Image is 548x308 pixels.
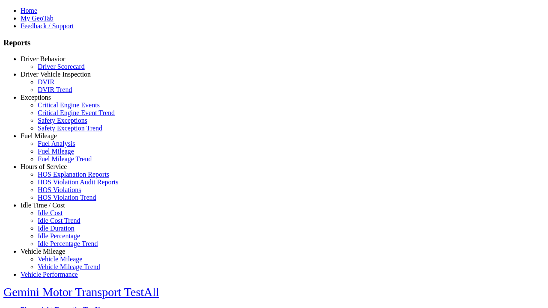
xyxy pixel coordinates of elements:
[21,55,65,62] a: Driver Behavior
[38,171,109,178] a: HOS Explanation Reports
[38,155,92,163] a: Fuel Mileage Trend
[38,263,100,270] a: Vehicle Mileage Trend
[21,7,37,14] a: Home
[38,124,102,132] a: Safety Exception Trend
[3,38,545,47] h3: Reports
[21,15,54,22] a: My GeoTab
[38,148,74,155] a: Fuel Mileage
[38,225,74,232] a: Idle Duration
[38,140,75,147] a: Fuel Analysis
[38,217,80,224] a: Idle Cost Trend
[3,285,159,299] a: Gemini Motor Transport TestAll
[38,63,85,70] a: Driver Scorecard
[21,132,57,139] a: Fuel Mileage
[38,78,54,86] a: DVIR
[21,271,78,278] a: Vehicle Performance
[38,209,63,216] a: Idle Cost
[38,117,87,124] a: Safety Exceptions
[38,86,72,93] a: DVIR Trend
[21,94,51,101] a: Exceptions
[38,101,100,109] a: Critical Engine Events
[21,163,67,170] a: Hours of Service
[21,71,91,78] a: Driver Vehicle Inspection
[38,194,96,201] a: HOS Violation Trend
[38,255,82,263] a: Vehicle Mileage
[38,109,115,116] a: Critical Engine Event Trend
[21,22,74,30] a: Feedback / Support
[21,248,65,255] a: Vehicle Mileage
[38,232,80,240] a: Idle Percentage
[21,201,65,209] a: Idle Time / Cost
[38,186,81,193] a: HOS Violations
[38,240,98,247] a: Idle Percentage Trend
[38,178,119,186] a: HOS Violation Audit Reports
